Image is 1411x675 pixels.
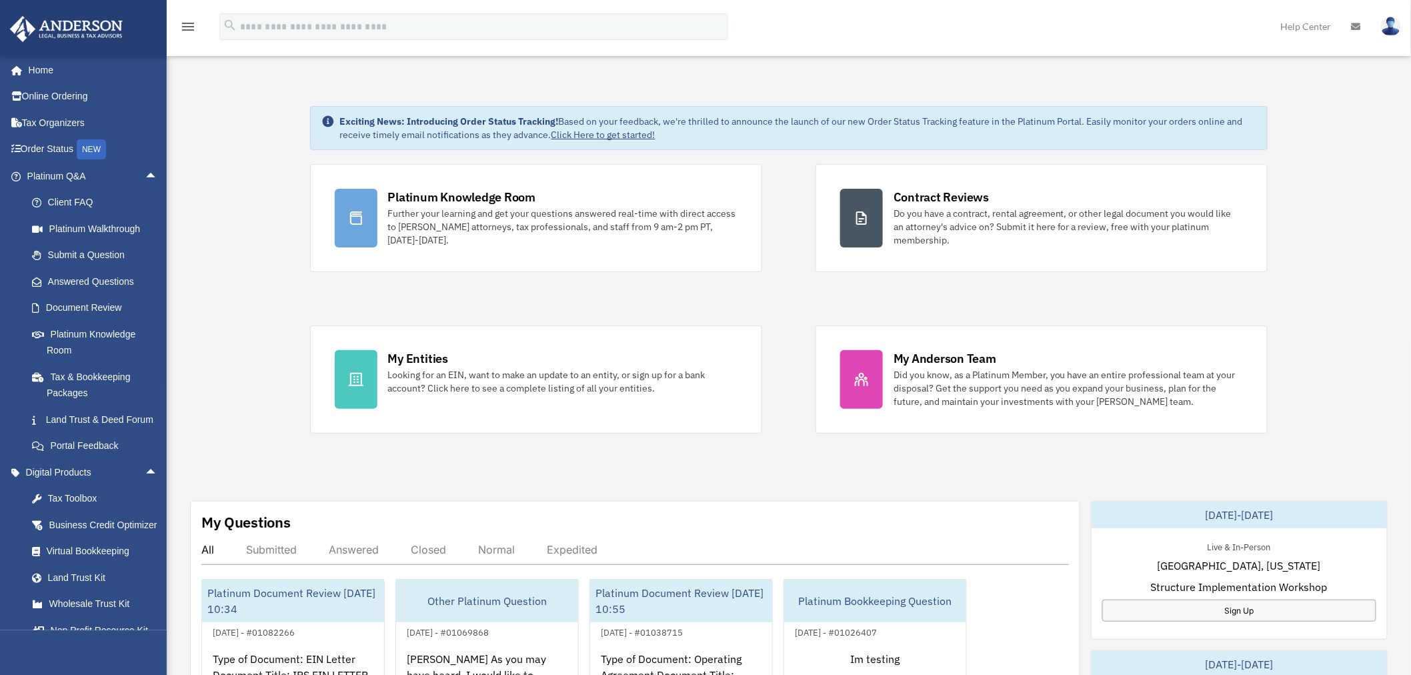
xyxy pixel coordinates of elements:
[340,115,1257,141] div: Based on your feedback, we're thrilled to announce the launch of our new Order Status Tracking fe...
[19,189,178,216] a: Client FAQ
[478,543,515,556] div: Normal
[894,207,1243,247] div: Do you have a contract, rental agreement, or other legal document you would like an attorney's ad...
[47,570,161,586] div: Land Trust Kit
[388,368,738,395] div: Looking for an EIN, want to make an update to an entity, or sign up for a bank account? Click her...
[551,129,655,141] a: Click Here to get started!
[388,350,448,367] div: My Entities
[47,622,161,639] div: Non Profit Resource Kit
[1197,539,1282,553] div: Live & In-Person
[1381,17,1401,36] img: User Pic
[388,189,536,205] div: Platinum Knowledge Room
[246,543,297,556] div: Submitted
[19,295,178,321] a: Document Review
[784,580,966,622] div: Platinum Bookkeeping Question
[894,368,1243,408] div: Did you know, as a Platinum Member, you have an entire professional team at your disposal? Get th...
[9,57,171,83] a: Home
[1151,579,1328,595] span: Structure Implementation Workshop
[1102,600,1376,622] a: Sign Up
[1158,558,1321,574] span: [GEOGRAPHIC_DATA], [US_STATE]
[19,538,178,565] a: Virtual Bookkeeping
[47,596,161,612] div: Wholesale Trust Kit
[388,207,738,247] div: Further your learning and get your questions answered real-time with direct access to [PERSON_NAM...
[396,624,499,638] div: [DATE] - #01069868
[19,406,178,433] a: Land Trust & Deed Forum
[19,486,178,512] a: Tax Toolbox
[310,164,762,272] a: Platinum Knowledge Room Further your learning and get your questions answered real-time with dire...
[310,325,762,434] a: My Entities Looking for an EIN, want to make an update to an entity, or sign up for a bank accoun...
[19,321,178,364] a: Platinum Knowledge Room
[201,512,291,532] div: My Questions
[201,543,214,556] div: All
[9,109,178,136] a: Tax Organizers
[19,564,178,591] a: Land Trust Kit
[145,163,171,190] span: arrow_drop_up
[9,83,178,110] a: Online Ordering
[894,189,989,205] div: Contract Reviews
[411,543,446,556] div: Closed
[1092,502,1387,528] div: [DATE]-[DATE]
[47,517,161,534] div: Business Credit Optimizer
[180,23,196,35] a: menu
[202,580,384,622] div: Platinum Document Review [DATE] 10:34
[180,19,196,35] i: menu
[547,543,597,556] div: Expedited
[9,459,178,486] a: Digital Productsarrow_drop_up
[19,242,178,269] a: Submit a Question
[77,139,106,159] div: NEW
[202,624,305,638] div: [DATE] - #01082266
[145,459,171,486] span: arrow_drop_up
[816,325,1268,434] a: My Anderson Team Did you know, as a Platinum Member, you have an entire professional team at your...
[19,591,178,618] a: Wholesale Trust Kit
[47,490,161,507] div: Tax Toolbox
[9,163,178,189] a: Platinum Q&Aarrow_drop_up
[590,580,772,622] div: Platinum Document Review [DATE] 10:55
[894,350,996,367] div: My Anderson Team
[340,115,559,127] strong: Exciting News: Introducing Order Status Tracking!
[590,624,693,638] div: [DATE] - #01038715
[816,164,1268,272] a: Contract Reviews Do you have a contract, rental agreement, or other legal document you would like...
[6,16,127,42] img: Anderson Advisors Platinum Portal
[19,512,178,538] a: Business Credit Optimizer
[223,18,237,33] i: search
[19,268,178,295] a: Answered Questions
[19,364,178,406] a: Tax & Bookkeeping Packages
[784,624,888,638] div: [DATE] - #01026407
[329,543,379,556] div: Answered
[47,543,161,560] div: Virtual Bookkeeping
[396,580,578,622] div: Other Platinum Question
[9,136,178,163] a: Order StatusNEW
[19,433,178,460] a: Portal Feedback
[19,215,178,242] a: Platinum Walkthrough
[19,617,178,644] a: Non Profit Resource Kit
